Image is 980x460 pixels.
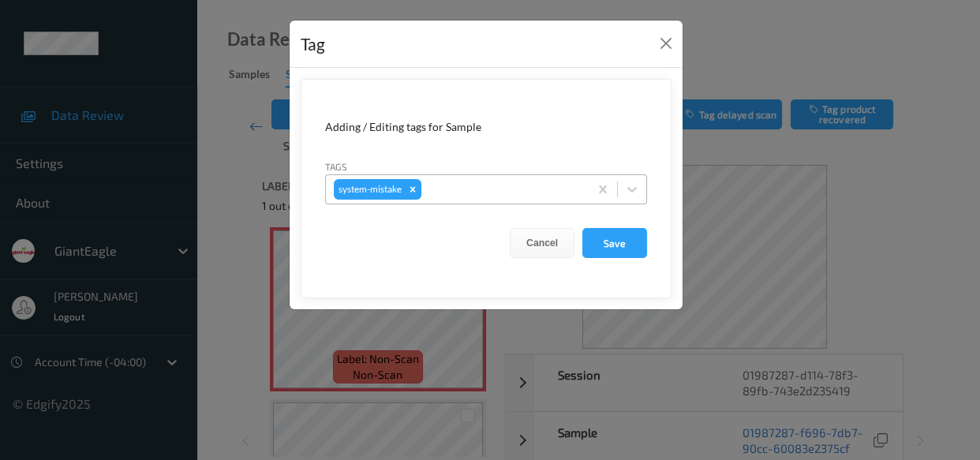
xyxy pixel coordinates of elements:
[510,228,574,258] button: Cancel
[325,119,647,135] div: Adding / Editing tags for Sample
[325,159,347,174] label: Tags
[582,228,647,258] button: Save
[655,32,677,54] button: Close
[334,179,404,200] div: system-mistake
[301,32,325,57] div: Tag
[404,179,421,200] div: Remove system-mistake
